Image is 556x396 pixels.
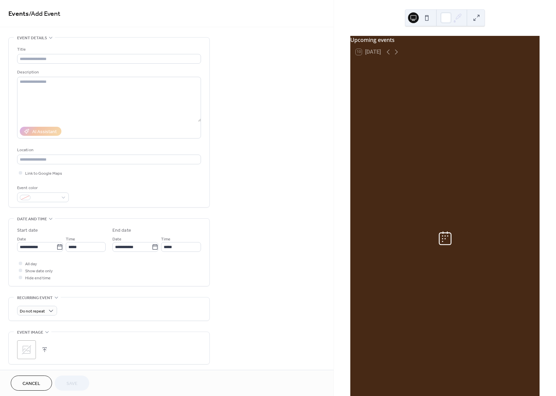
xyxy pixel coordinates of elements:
[112,227,131,234] div: End date
[22,380,40,387] span: Cancel
[17,236,26,243] span: Date
[8,7,29,20] a: Events
[17,329,43,336] span: Event image
[17,69,200,76] div: Description
[25,170,62,177] span: Link to Google Maps
[66,236,75,243] span: Time
[17,294,53,301] span: Recurring event
[112,236,121,243] span: Date
[17,46,200,53] div: Title
[350,36,540,44] div: Upcoming events
[17,340,36,359] div: ;
[161,236,170,243] span: Time
[25,268,53,275] span: Show date only
[17,147,200,154] div: Location
[29,7,60,20] span: / Add Event
[20,307,45,315] span: Do not repeat
[25,275,51,282] span: Hide end time
[17,227,38,234] div: Start date
[11,376,52,391] button: Cancel
[17,216,47,223] span: Date and time
[25,261,37,268] span: All day
[17,184,67,191] div: Event color
[17,35,47,42] span: Event details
